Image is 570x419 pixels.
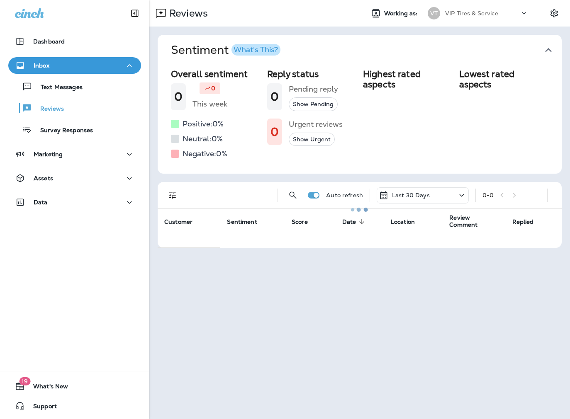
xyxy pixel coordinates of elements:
[8,99,141,117] button: Reviews
[19,377,30,385] span: 19
[8,146,141,162] button: Marketing
[34,151,63,157] p: Marketing
[32,84,83,92] p: Text Messages
[8,57,141,74] button: Inbox
[34,62,49,69] p: Inbox
[32,127,93,135] p: Survey Responses
[8,398,141,414] button: Support
[34,199,48,206] p: Data
[25,383,68,393] span: What's New
[8,194,141,211] button: Data
[33,38,65,45] p: Dashboard
[34,175,53,182] p: Assets
[8,33,141,50] button: Dashboard
[123,5,146,22] button: Collapse Sidebar
[8,78,141,95] button: Text Messages
[8,378,141,395] button: 19What's New
[32,105,64,113] p: Reviews
[8,121,141,138] button: Survey Responses
[25,403,57,413] span: Support
[8,170,141,186] button: Assets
